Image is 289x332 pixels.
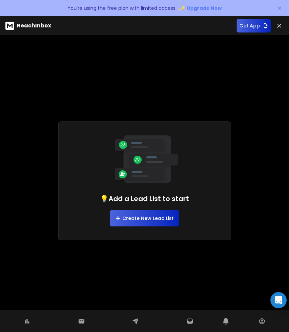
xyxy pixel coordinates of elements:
button: ✨Upgrade Now [178,1,222,15]
div: Open Intercom Messenger [270,292,287,308]
p: You're using the free plan with limited access [68,5,175,12]
p: ReachInbox [17,22,51,30]
button: Get App [237,19,271,32]
span: Upgrade Now [187,5,222,12]
button: Create New Lead List [110,210,179,226]
h1: 💡Add a Lead List to start [100,194,189,203]
span: ✨ [178,3,186,13]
